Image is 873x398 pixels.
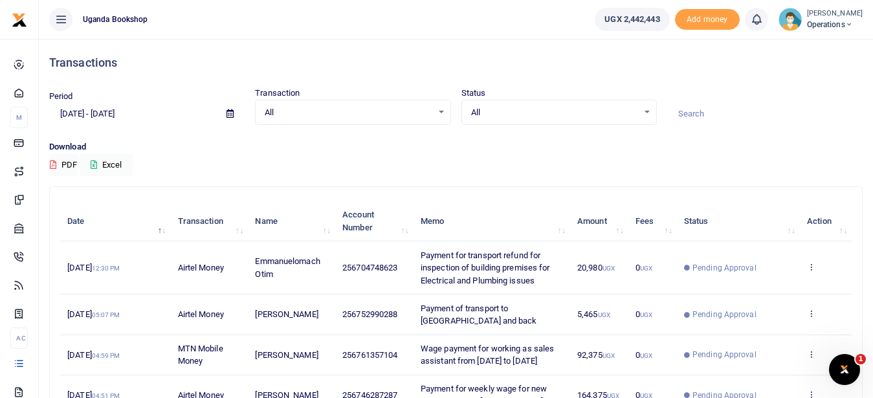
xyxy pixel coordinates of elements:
small: UGX [598,311,610,318]
small: UGX [640,265,652,272]
label: Status [461,87,486,100]
a: UGX 2,442,443 [595,8,669,31]
span: Pending Approval [692,309,757,320]
li: M [10,107,28,128]
p: Download [49,140,863,154]
span: MTN Mobile Money [178,344,223,366]
span: Uganda bookshop [78,14,153,25]
button: Excel [80,154,133,176]
li: Toup your wallet [675,9,740,30]
li: Ac [10,327,28,349]
span: UGX 2,442,443 [604,13,659,26]
label: Transaction [255,87,300,100]
span: Airtel Money [178,263,224,272]
th: Amount: activate to sort column ascending [570,201,628,241]
span: [PERSON_NAME] [255,350,318,360]
span: 0 [635,350,652,360]
span: 256761357104 [342,350,397,360]
button: PDF [49,154,78,176]
span: All [471,106,638,119]
img: profile-user [779,8,802,31]
th: Memo: activate to sort column ascending [414,201,570,241]
span: [DATE] [67,350,120,360]
span: Operations [807,19,863,30]
small: 05:07 PM [92,311,120,318]
li: Wallet ballance [590,8,674,31]
small: 12:30 PM [92,265,120,272]
th: Action: activate to sort column ascending [800,201,852,241]
iframe: Intercom live chat [829,354,860,385]
span: Wage payment for working as sales assistant from [DATE] to [DATE] [421,344,554,366]
span: Payment of transport to [GEOGRAPHIC_DATA] and back [421,304,537,326]
th: Account Number: activate to sort column ascending [335,201,414,241]
small: [PERSON_NAME] [807,8,863,19]
span: Emmanuelomach Otim [255,256,320,279]
span: 0 [635,309,652,319]
span: 256752990288 [342,309,397,319]
span: [DATE] [67,263,120,272]
small: 04:59 PM [92,352,120,359]
span: Payment for transport refund for inspection of building premises for Electrical and Plumbing issues [421,250,550,285]
span: Airtel Money [178,309,224,319]
span: 20,980 [577,263,615,272]
span: [DATE] [67,309,120,319]
span: 1 [856,354,866,364]
h4: Transactions [49,56,863,70]
span: All [265,106,432,119]
small: UGX [640,311,652,318]
label: Period [49,90,73,103]
span: 256704748623 [342,263,397,272]
a: logo-small logo-large logo-large [12,14,27,24]
small: UGX [640,352,652,359]
span: Pending Approval [692,349,757,360]
small: UGX [602,265,615,272]
span: [PERSON_NAME] [255,309,318,319]
a: profile-user [PERSON_NAME] Operations [779,8,863,31]
th: Name: activate to sort column ascending [248,201,335,241]
span: 0 [635,263,652,272]
a: Add money [675,14,740,23]
th: Date: activate to sort column descending [60,201,170,241]
span: 5,465 [577,309,610,319]
input: select period [49,103,216,125]
small: UGX [602,352,615,359]
th: Transaction: activate to sort column ascending [170,201,248,241]
th: Fees: activate to sort column ascending [628,201,677,241]
img: logo-small [12,12,27,28]
span: Add money [675,9,740,30]
input: Search [667,103,863,125]
span: 92,375 [577,350,615,360]
span: Pending Approval [692,262,757,274]
th: Status: activate to sort column ascending [677,201,800,241]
